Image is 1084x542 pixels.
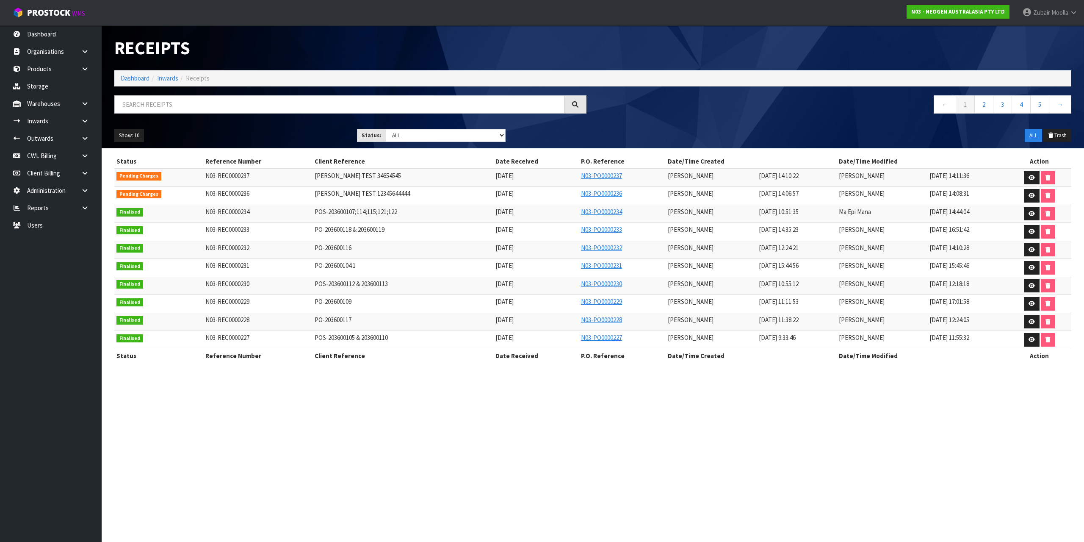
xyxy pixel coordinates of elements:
[581,280,622,288] a: N03-PO0000230
[929,208,969,216] span: [DATE] 14:44:04
[495,261,514,270] span: [DATE]
[1012,95,1031,114] a: 4
[495,297,514,306] span: [DATE]
[114,38,586,58] h1: Receipts
[929,280,969,288] span: [DATE] 12:18:18
[993,95,1012,114] a: 3
[839,172,885,180] span: [PERSON_NAME]
[186,74,210,82] span: Receipts
[121,74,149,82] a: Dashboard
[581,172,622,180] a: N03-PO0000237
[668,280,713,288] span: [PERSON_NAME]
[1007,349,1071,362] th: Action
[839,189,885,197] span: [PERSON_NAME]
[157,74,178,82] a: Inwards
[116,280,143,289] span: Finalised
[315,189,410,197] span: [PERSON_NAME] TEST 12345644444
[205,297,249,306] span: N03-REC0000229
[114,155,203,168] th: Status
[203,155,312,168] th: Reference Number
[837,155,1007,168] th: Date/Time Modified
[203,349,312,362] th: Reference Number
[315,244,351,252] span: PO-203600116
[839,208,871,216] span: Ma Epi Mana
[1033,8,1050,17] span: Zubair
[929,172,969,180] span: [DATE] 14:11:36
[116,316,143,325] span: Finalised
[205,189,249,197] span: N03-REC0000236
[668,244,713,252] span: [PERSON_NAME]
[116,172,161,181] span: Pending Charges
[116,262,143,271] span: Finalised
[929,244,969,252] span: [DATE] 14:10:28
[839,334,885,342] span: [PERSON_NAME]
[581,334,622,342] a: N03-PO0000227
[956,95,975,114] a: 1
[315,316,351,324] span: PO-203600117
[929,225,969,233] span: [DATE] 16:51:42
[495,280,514,288] span: [DATE]
[929,261,969,270] span: [DATE] 15:45:46
[839,244,885,252] span: [PERSON_NAME]
[27,7,70,18] span: ProStock
[315,208,397,216] span: POS-203600107;114;115;121;122
[668,208,713,216] span: [PERSON_NAME]
[315,297,351,306] span: PO-203600109
[495,208,514,216] span: [DATE]
[581,261,622,270] a: N03-PO0000231
[839,225,885,233] span: [PERSON_NAME]
[315,261,356,270] span: PO-203600104.1
[839,297,885,306] span: [PERSON_NAME]
[929,316,969,324] span: [DATE] 12:24:05
[668,316,713,324] span: [PERSON_NAME]
[315,172,401,180] span: [PERSON_NAME] TEST 34654545
[759,244,799,252] span: [DATE] 12:24:21
[666,349,836,362] th: Date/Time Created
[72,9,85,17] small: WMS
[205,280,249,288] span: N03-REC0000230
[668,189,713,197] span: [PERSON_NAME]
[668,334,713,342] span: [PERSON_NAME]
[493,349,579,362] th: Date Received
[839,316,885,324] span: [PERSON_NAME]
[205,208,249,216] span: N03-REC0000234
[493,155,579,168] th: Date Received
[1025,129,1042,142] button: ALL
[1043,129,1071,142] button: Trash
[495,316,514,324] span: [DATE]
[759,280,799,288] span: [DATE] 10:55:12
[1030,95,1049,114] a: 5
[668,297,713,306] span: [PERSON_NAME]
[837,349,1007,362] th: Date/Time Modified
[315,280,388,288] span: POS-203600112 & 203600113
[205,316,249,324] span: N03-REC0000228
[666,155,836,168] th: Date/Time Created
[312,349,493,362] th: Client Reference
[759,334,796,342] span: [DATE] 9:33:46
[759,297,799,306] span: [DATE] 11:11:53
[974,95,993,114] a: 2
[1049,95,1071,114] a: →
[759,225,799,233] span: [DATE] 14:35:23
[929,189,969,197] span: [DATE] 14:08:31
[668,225,713,233] span: [PERSON_NAME]
[114,95,564,114] input: Search receipts
[312,155,493,168] th: Client Reference
[114,129,144,142] button: Show: 10
[934,95,956,114] a: ←
[668,172,713,180] span: [PERSON_NAME]
[581,225,622,233] a: N03-PO0000233
[759,316,799,324] span: [DATE] 11:38:22
[205,225,249,233] span: N03-REC0000233
[116,334,143,343] span: Finalised
[759,208,799,216] span: [DATE] 10:51:35
[581,189,622,197] a: N03-PO0000236
[495,334,514,342] span: [DATE]
[495,172,514,180] span: [DATE]
[759,261,799,270] span: [DATE] 15:44:56
[116,190,161,199] span: Pending Charges
[911,8,1005,15] strong: N03 - NEOGEN AUSTRALASIA PTY LTD
[1007,155,1071,168] th: Action
[495,225,514,233] span: [DATE]
[362,132,382,139] strong: Status:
